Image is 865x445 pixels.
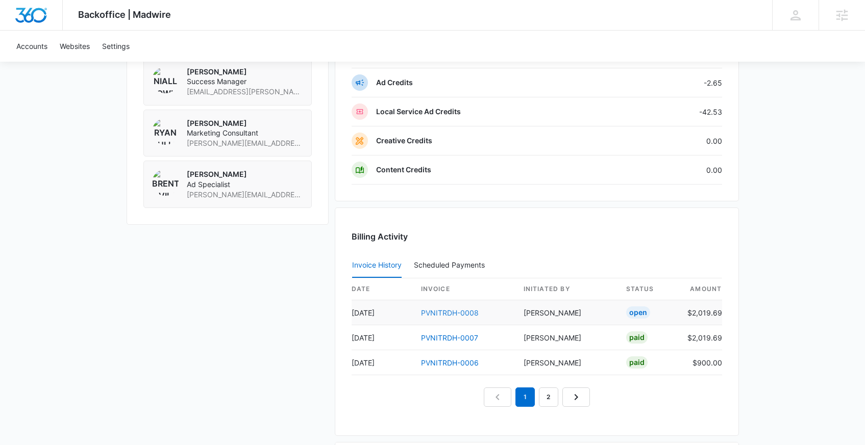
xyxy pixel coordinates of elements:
[421,358,479,367] a: PVNITRDH-0006
[539,387,558,407] a: Page 2
[618,278,679,300] th: status
[187,76,303,87] span: Success Manager
[152,169,179,196] img: Brent Avila
[352,350,413,375] td: [DATE]
[515,387,535,407] em: 1
[679,325,722,350] td: $2,019.69
[376,165,431,175] p: Content Credits
[96,31,136,62] a: Settings
[562,387,590,407] a: Next Page
[152,118,179,145] img: Ryan Bullinger
[414,261,489,269] div: Scheduled Payments
[626,331,648,344] div: Paid
[352,325,413,350] td: [DATE]
[152,67,179,93] img: Niall Fowler
[54,31,96,62] a: Websites
[614,68,722,97] td: -2.65
[413,278,515,300] th: invoice
[10,31,54,62] a: Accounts
[679,350,722,375] td: $900.00
[626,356,648,369] div: Paid
[187,118,303,128] p: [PERSON_NAME]
[515,325,618,350] td: [PERSON_NAME]
[187,128,303,138] span: Marketing Consultant
[626,306,650,319] div: Open
[515,350,618,375] td: [PERSON_NAME]
[679,300,722,325] td: $2,019.69
[614,97,722,126] td: -42.53
[187,67,303,77] p: [PERSON_NAME]
[515,278,618,300] th: Initiated By
[421,333,478,342] a: PVNITRDH-0007
[352,230,722,243] h3: Billing Activity
[187,87,303,97] span: [EMAIL_ADDRESS][PERSON_NAME][DOMAIN_NAME]
[614,126,722,155] td: 0.00
[352,300,413,325] td: [DATE]
[376,107,461,117] p: Local Service Ad Credits
[376,77,413,88] p: Ad Credits
[352,253,402,278] button: Invoice History
[187,190,303,200] span: [PERSON_NAME][EMAIL_ADDRESS][PERSON_NAME][DOMAIN_NAME]
[515,300,618,325] td: [PERSON_NAME]
[421,308,479,317] a: PVNITRDH-0008
[187,138,303,148] span: [PERSON_NAME][EMAIL_ADDRESS][PERSON_NAME][DOMAIN_NAME]
[187,179,303,190] span: Ad Specialist
[614,155,722,185] td: 0.00
[78,9,171,20] span: Backoffice | Madwire
[484,387,590,407] nav: Pagination
[679,278,722,300] th: amount
[352,278,413,300] th: date
[376,136,432,146] p: Creative Credits
[187,169,303,179] p: [PERSON_NAME]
